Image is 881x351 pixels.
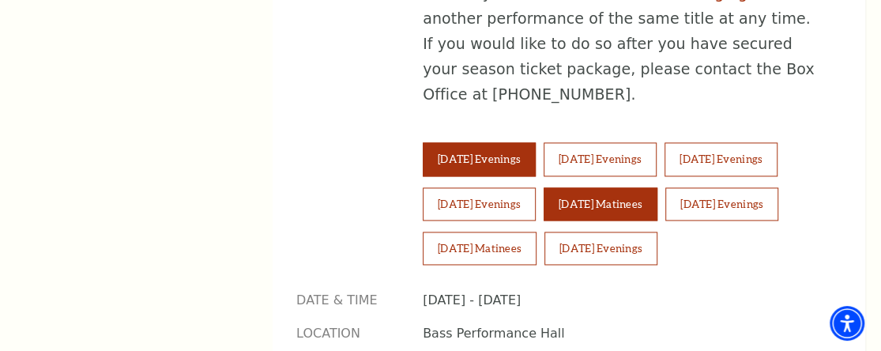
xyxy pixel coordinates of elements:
div: Accessibility Menu [830,306,864,341]
p: Location [296,325,399,342]
p: [DATE] - [DATE] [423,292,818,309]
button: [DATE] Matinees [544,187,657,221]
button: [DATE] Evenings [423,187,536,221]
p: Bass Performance Hall [423,325,818,342]
button: [DATE] Evenings [423,142,536,175]
button: [DATE] Evenings [665,187,778,221]
p: Date & Time [296,292,399,309]
button: [DATE] Evenings [544,142,657,175]
button: [DATE] Evenings [544,232,657,265]
button: [DATE] Matinees [423,232,537,265]
button: [DATE] Evenings [665,142,777,175]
